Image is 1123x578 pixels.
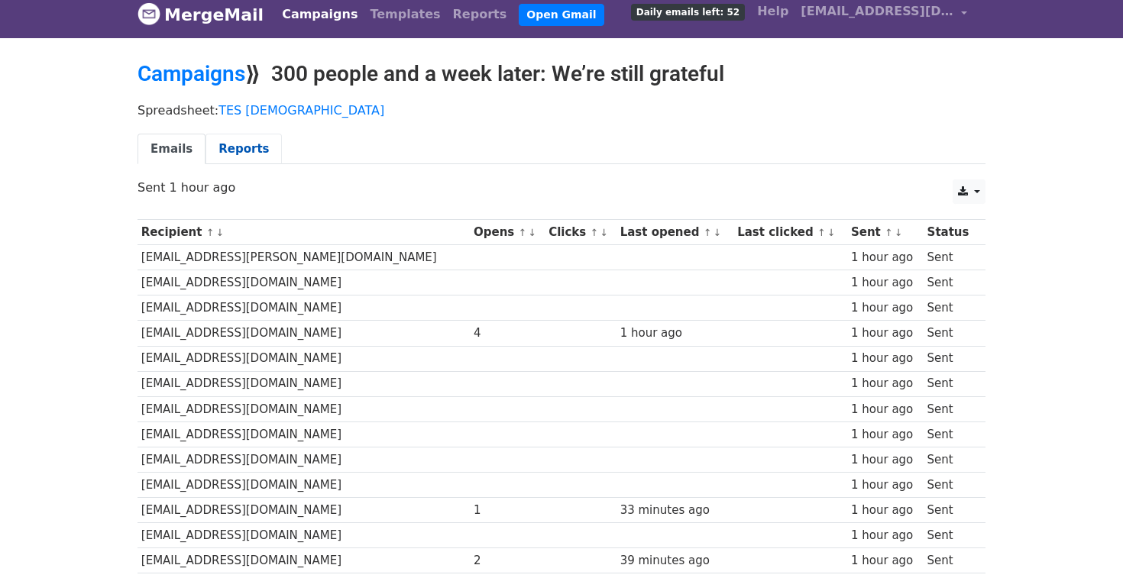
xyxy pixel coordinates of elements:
[851,527,920,544] div: 1 hour ago
[528,227,536,238] a: ↓
[851,401,920,418] div: 1 hour ago
[827,227,836,238] a: ↓
[138,321,470,346] td: [EMAIL_ADDRESS][DOMAIN_NAME]
[851,426,920,444] div: 1 hour ago
[924,371,978,396] td: Sent
[474,502,542,519] div: 1
[519,227,527,238] a: ↑
[138,396,470,421] td: [EMAIL_ADDRESS][DOMAIN_NAME]
[545,220,617,245] th: Clicks
[138,447,470,472] td: [EMAIL_ADDRESS][DOMAIN_NAME]
[851,274,920,292] div: 1 hour ago
[1047,505,1123,578] iframe: Chat Widget
[590,227,598,238] a: ↑
[218,103,384,118] a: TES [DEMOGRAPHIC_DATA]
[138,421,470,447] td: [EMAIL_ADDRESS][DOMAIN_NAME]
[138,371,470,396] td: [EMAIL_ADDRESS][DOMAIN_NAME]
[138,346,470,371] td: [EMAIL_ADDRESS][DOMAIN_NAME]
[138,102,985,118] p: Spreadsheet:
[851,350,920,367] div: 1 hour ago
[851,552,920,570] div: 1 hour ago
[924,396,978,421] td: Sent
[851,451,920,469] div: 1 hour ago
[924,548,978,573] td: Sent
[620,502,730,519] div: 33 minutes ago
[924,473,978,498] td: Sent
[138,179,985,195] p: Sent 1 hour ago
[704,227,712,238] a: ↑
[138,134,206,165] a: Emails
[733,220,847,245] th: Last clicked
[620,325,730,342] div: 1 hour ago
[631,4,745,21] span: Daily emails left: 52
[851,249,920,266] div: 1 hour ago
[138,61,245,86] a: Campaigns
[138,2,160,25] img: MergeMail logo
[138,220,470,245] th: Recipient
[138,523,470,548] td: [EMAIL_ADDRESS][DOMAIN_NAME]
[851,325,920,342] div: 1 hour ago
[474,552,542,570] div: 2
[924,498,978,523] td: Sent
[138,61,985,87] h2: ⟫ 300 people and a week later: We’re still grateful
[924,245,978,270] td: Sent
[847,220,924,245] th: Sent
[617,220,733,245] th: Last opened
[138,245,470,270] td: [EMAIL_ADDRESS][PERSON_NAME][DOMAIN_NAME]
[895,227,903,238] a: ↓
[206,227,215,238] a: ↑
[138,295,470,321] td: [EMAIL_ADDRESS][DOMAIN_NAME]
[474,325,542,342] div: 4
[924,523,978,548] td: Sent
[851,375,920,392] div: 1 hour ago
[713,227,721,238] a: ↓
[851,476,920,494] div: 1 hour ago
[924,220,978,245] th: Status
[138,498,470,523] td: [EMAIL_ADDRESS][DOMAIN_NAME]
[924,447,978,472] td: Sent
[620,552,730,570] div: 39 minutes ago
[215,227,224,238] a: ↓
[206,134,282,165] a: Reports
[817,227,826,238] a: ↑
[924,295,978,321] td: Sent
[138,473,470,498] td: [EMAIL_ADDRESS][DOMAIN_NAME]
[885,227,893,238] a: ↑
[851,299,920,317] div: 1 hour ago
[519,4,604,26] a: Open Gmail
[924,421,978,447] td: Sent
[924,270,978,295] td: Sent
[600,227,608,238] a: ↓
[924,321,978,346] td: Sent
[138,548,470,573] td: [EMAIL_ADDRESS][DOMAIN_NAME]
[851,502,920,519] div: 1 hour ago
[801,2,953,21] span: [EMAIL_ADDRESS][DOMAIN_NAME]
[924,346,978,371] td: Sent
[138,270,470,295] td: [EMAIL_ADDRESS][DOMAIN_NAME]
[470,220,545,245] th: Opens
